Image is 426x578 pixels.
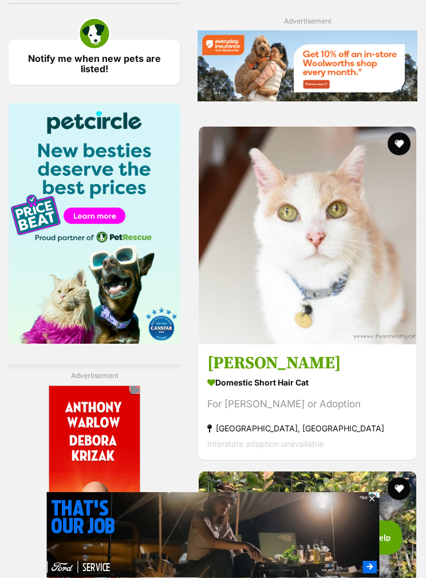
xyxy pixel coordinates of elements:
[9,104,180,344] img: Pet Circle promo banner
[207,375,408,392] strong: Domestic Short Hair Cat
[207,422,408,437] strong: [GEOGRAPHIC_DATA], [GEOGRAPHIC_DATA]
[207,398,408,413] div: For [PERSON_NAME] or Adoption
[207,440,324,450] span: Interstate adoption unavailable
[198,31,417,104] a: Everyday Insurance promotional banner
[388,133,411,156] button: favourite
[198,31,417,102] img: Everyday Insurance promotional banner
[284,17,332,26] span: Advertisement
[9,40,180,85] a: Notify me when new pets are listed!
[5,521,421,572] iframe: Advertisement
[199,127,416,345] img: Sally Polkington - Domestic Short Hair Cat
[199,345,416,461] a: [PERSON_NAME] Domestic Short Hair Cat For [PERSON_NAME] or Adoption [GEOGRAPHIC_DATA], [GEOGRAPHI...
[207,353,408,375] h3: [PERSON_NAME]
[388,478,411,501] button: favourite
